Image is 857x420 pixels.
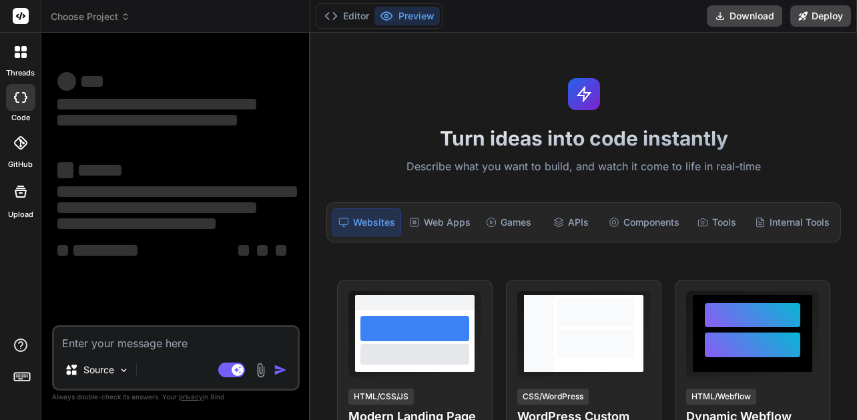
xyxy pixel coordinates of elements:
img: Pick Models [118,365,129,376]
span: Choose Project [51,10,130,23]
span: ‌ [57,245,68,256]
div: Games [479,208,538,236]
span: ‌ [57,186,297,197]
button: Preview [374,7,440,25]
span: ‌ [57,218,216,229]
p: Source [83,363,114,377]
span: ‌ [276,245,286,256]
div: APIs [541,208,601,236]
span: ‌ [57,202,256,213]
span: ‌ [257,245,268,256]
div: Components [603,208,685,236]
button: Editor [319,7,374,25]
label: threads [6,67,35,79]
span: ‌ [57,162,73,178]
span: ‌ [79,165,121,176]
div: HTML/Webflow [686,389,756,405]
div: CSS/WordPress [517,389,589,405]
span: ‌ [57,115,237,126]
label: code [11,112,30,124]
img: attachment [253,363,268,378]
div: Websites [332,208,401,236]
div: HTML/CSS/JS [348,389,414,405]
label: GitHub [8,159,33,170]
span: ‌ [81,76,103,87]
div: Web Apps [404,208,476,236]
p: Describe what you want to build, and watch it come to life in real-time [318,158,849,176]
h1: Turn ideas into code instantly [318,126,849,150]
span: privacy [179,393,203,401]
button: Download [707,5,782,27]
div: Internal Tools [750,208,835,236]
label: Upload [8,209,33,220]
button: Deploy [790,5,851,27]
div: Tools [687,208,747,236]
span: ‌ [238,245,249,256]
span: ‌ [57,72,76,91]
span: ‌ [73,245,137,256]
p: Always double-check its answers. Your in Bind [52,391,300,403]
img: icon [274,363,287,377]
span: ‌ [57,99,256,110]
